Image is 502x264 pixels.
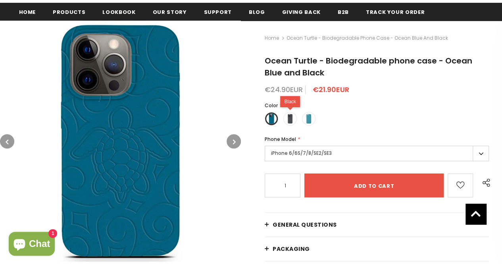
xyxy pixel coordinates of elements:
span: Color [265,102,278,109]
a: General Questions [265,213,489,237]
span: Home [19,8,36,16]
a: Blog [249,3,265,21]
span: Blog [249,8,265,16]
a: Home [19,3,36,21]
a: B2B [338,3,349,21]
span: Lookbook [102,8,135,16]
span: €24.90EUR [265,85,303,94]
inbox-online-store-chat: Shopify online store chat [6,232,57,258]
span: Ocean Turtle - Biodegradable phone case - Ocean Blue and Black [287,33,448,43]
span: Ocean Turtle - Biodegradable phone case - Ocean Blue and Black [265,55,472,78]
span: Phone Model [265,136,296,143]
a: Giving back [282,3,321,21]
span: Our Story [153,8,187,16]
span: Track your order [366,8,425,16]
span: B2B [338,8,349,16]
span: General Questions [273,221,337,229]
a: Track your order [366,3,425,21]
input: Add to cart [304,173,444,197]
span: Products [53,8,85,16]
span: Giving back [282,8,321,16]
div: Black [280,96,300,107]
a: Our Story [153,3,187,21]
a: Lookbook [102,3,135,21]
span: support [204,8,232,16]
a: Products [53,3,85,21]
span: PACKAGING [273,245,310,253]
a: support [204,3,232,21]
a: PACKAGING [265,237,489,261]
label: iPhone 6/6S/7/8/SE2/SE3 [265,146,489,161]
a: Home [265,33,279,43]
span: €21.90EUR [313,85,349,94]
